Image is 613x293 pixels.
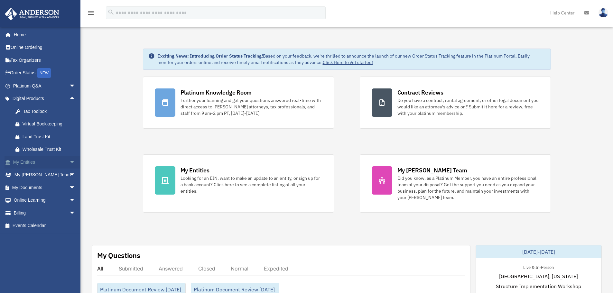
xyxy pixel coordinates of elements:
i: search [107,9,115,16]
div: My Entities [181,166,209,174]
a: Contract Reviews Do you have a contract, rental agreement, or other legal document you would like... [360,77,551,129]
div: Expedited [264,265,288,272]
span: [GEOGRAPHIC_DATA], [US_STATE] [499,272,578,280]
strong: Exciting News: Introducing Order Status Tracking! [157,53,263,59]
a: Wholesale Trust Kit [9,143,85,156]
a: My [PERSON_NAME] Teamarrow_drop_down [5,169,85,181]
a: Home [5,28,82,41]
a: Virtual Bookkeeping [9,118,85,131]
div: [DATE]-[DATE] [476,245,601,258]
div: Further your learning and get your questions answered real-time with direct access to [PERSON_NAM... [181,97,322,116]
a: Online Learningarrow_drop_down [5,194,85,207]
span: arrow_drop_down [69,169,82,182]
div: Did you know, as a Platinum Member, you have an entire professional team at your disposal? Get th... [397,175,539,201]
div: Looking for an EIN, want to make an update to an entity, or sign up for a bank account? Click her... [181,175,322,194]
div: My [PERSON_NAME] Team [397,166,467,174]
a: Tax Organizers [5,54,85,67]
a: My Documentsarrow_drop_down [5,181,85,194]
div: Tax Toolbox [23,107,77,115]
div: Contract Reviews [397,88,443,96]
a: Online Ordering [5,41,85,54]
span: arrow_drop_down [69,156,82,169]
a: My Entities Looking for an EIN, want to make an update to an entity, or sign up for a bank accoun... [143,154,334,213]
a: Digital Productsarrow_drop_up [5,92,85,105]
div: Wholesale Trust Kit [23,145,77,153]
div: Live & In-Person [518,263,559,270]
div: NEW [37,68,51,78]
span: arrow_drop_down [69,206,82,220]
a: Click Here to get started! [323,60,373,65]
div: Platinum Knowledge Room [181,88,252,96]
span: arrow_drop_up [69,92,82,105]
div: Based on your feedback, we're thrilled to announce the launch of our new Order Status Tracking fe... [157,53,545,66]
a: Order StatusNEW [5,67,85,80]
span: Structure Implementation Workshop [496,282,581,290]
a: My [PERSON_NAME] Team Did you know, as a Platinum Member, you have an entire professional team at... [360,154,551,213]
img: User Pic [599,8,608,17]
a: menu [87,11,95,17]
div: Virtual Bookkeeping [23,120,77,128]
span: arrow_drop_down [69,194,82,207]
div: Answered [159,265,183,272]
div: My Questions [97,251,140,260]
img: Anderson Advisors Platinum Portal [3,8,61,20]
a: My Entitiesarrow_drop_down [5,156,85,169]
i: menu [87,9,95,17]
div: Do you have a contract, rental agreement, or other legal document you would like an attorney's ad... [397,97,539,116]
a: Tax Toolbox [9,105,85,118]
a: Billingarrow_drop_down [5,206,85,219]
div: Land Trust Kit [23,133,77,141]
span: arrow_drop_down [69,181,82,194]
a: Events Calendar [5,219,85,232]
span: arrow_drop_down [69,79,82,93]
a: Platinum Knowledge Room Further your learning and get your questions answered real-time with dire... [143,77,334,129]
div: All [97,265,103,272]
div: Submitted [119,265,143,272]
div: Normal [231,265,248,272]
a: Platinum Q&Aarrow_drop_down [5,79,85,92]
div: Closed [198,265,215,272]
a: Land Trust Kit [9,130,85,143]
